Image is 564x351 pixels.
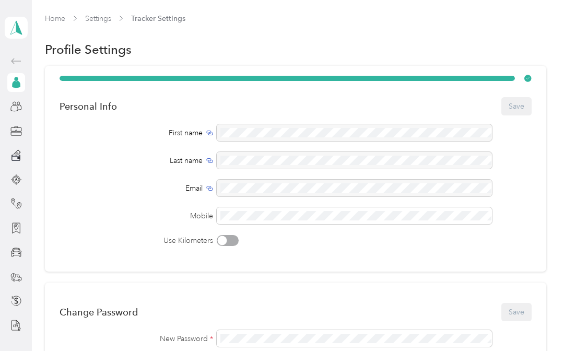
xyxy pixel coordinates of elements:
iframe: Everlance-gr Chat Button Frame [506,292,564,351]
span: First name [169,127,203,138]
label: Use Kilometers [60,235,213,246]
span: Tracker Settings [131,13,185,24]
a: Home [45,14,65,23]
span: Email [185,183,203,194]
a: Settings [85,14,111,23]
span: Last name [170,155,203,166]
div: Change Password [60,307,138,318]
h1: Profile Settings [45,44,132,55]
div: Personal Info [60,101,117,112]
label: New Password [60,333,213,344]
label: Mobile [60,210,213,221]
